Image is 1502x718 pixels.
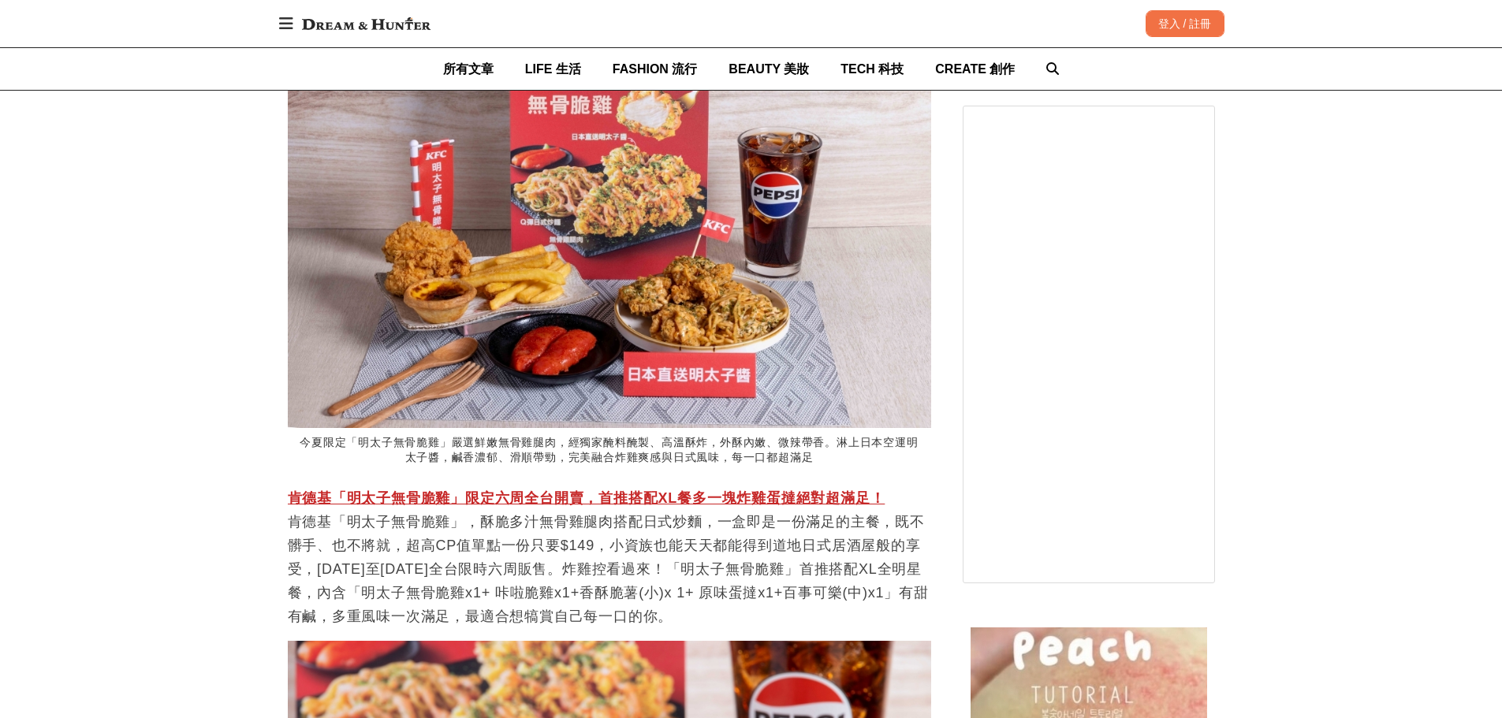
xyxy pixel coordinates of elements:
span: CREATE 創作 [935,62,1015,76]
div: 登入 / 註冊 [1146,10,1224,37]
a: BEAUTY 美妝 [729,48,809,90]
a: TECH 科技 [840,48,904,90]
a: CREATE 創作 [935,48,1015,90]
a: FASHION 流行 [613,48,698,90]
span: FASHION 流行 [613,62,698,76]
span: 所有文章 [443,62,494,76]
figcaption: 今夏限定「明太子無骨脆雞」嚴選鮮嫩無骨雞腿肉，經獨家醃料醃製、高溫酥炸，外酥內嫩、微辣帶香。淋上日本空運明太子醬，鹹香濃郁、滑順帶勁，完美融合炸雞爽感與日式風味，每一口都超滿足 [288,428,931,474]
a: 所有文章 [443,48,494,90]
a: LIFE 生活 [525,48,581,90]
span: LIFE 生活 [525,62,581,76]
u: 肯德基「明太子無骨脆雞」限定六周全台開賣，首推搭配XL餐多一塊炸雞蛋撻絕對超滿足！ [288,490,885,506]
span: TECH 科技 [840,62,904,76]
img: Dream & Hunter [294,9,438,38]
p: 肯德基「明太子無骨脆雞」，酥脆多汁無骨雞腿肉搭配日式炒麵，一盒即是一份滿足的主餐，既不髒手、也不將就，超高CP值單點一份只要$149，小資族也能天天都能得到道地日式居酒屋般的享受，[DATE]至... [288,486,931,628]
span: BEAUTY 美妝 [729,62,809,76]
